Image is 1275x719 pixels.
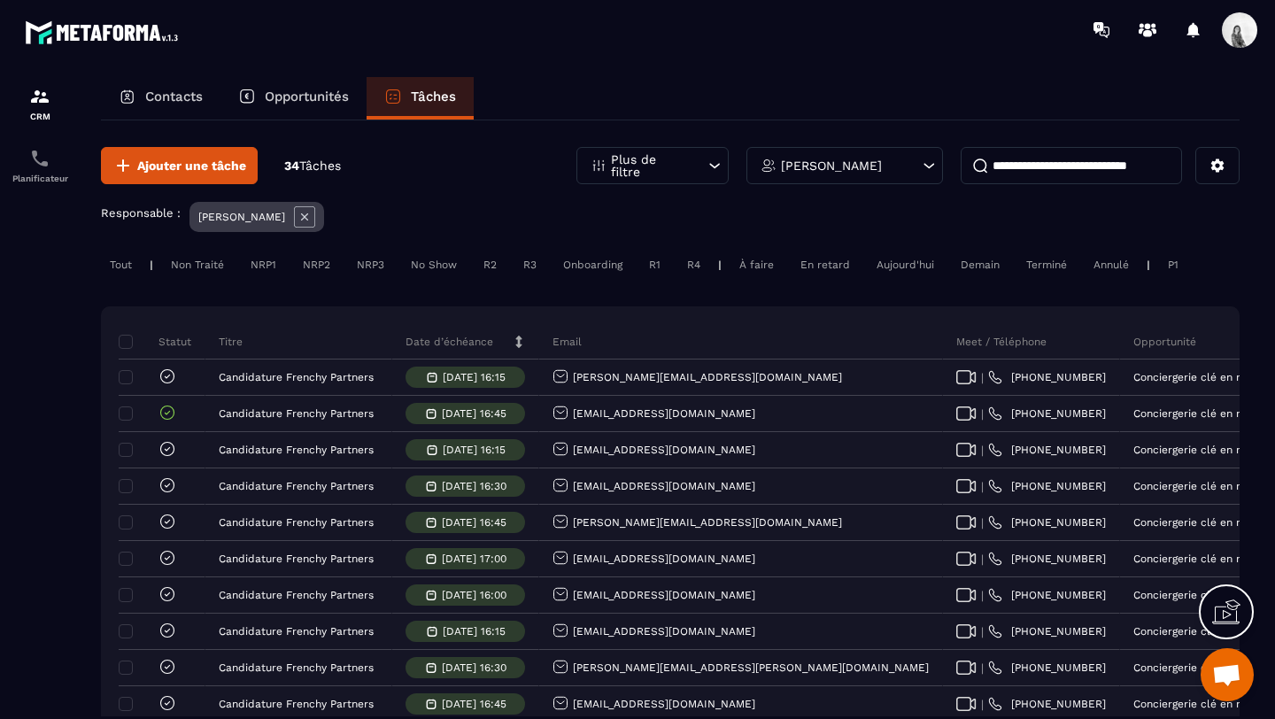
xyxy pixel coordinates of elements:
[730,254,783,275] div: À faire
[101,206,181,220] p: Responsable :
[1133,371,1261,383] p: Conciergerie clé en main
[101,147,258,184] button: Ajouter une tâche
[29,148,50,169] img: scheduler
[1201,648,1254,701] div: Ouvrir le chat
[299,158,341,173] span: Tâches
[981,371,984,384] span: |
[718,259,722,271] p: |
[1133,335,1196,349] p: Opportunité
[219,444,374,456] p: Candidature Frenchy Partners
[150,259,153,271] p: |
[956,335,1047,349] p: Meet / Téléphone
[988,406,1106,421] a: [PHONE_NUMBER]
[443,371,506,383] p: [DATE] 16:15
[988,624,1106,638] a: [PHONE_NUMBER]
[1085,254,1138,275] div: Annulé
[1133,407,1261,420] p: Conciergerie clé en main
[4,135,75,197] a: schedulerschedulerPlanificateur
[1133,444,1261,456] p: Conciergerie clé en main
[406,335,493,349] p: Date d’échéance
[220,77,367,120] a: Opportunités
[988,479,1106,493] a: [PHONE_NUMBER]
[678,254,709,275] div: R4
[981,589,984,602] span: |
[981,407,984,421] span: |
[123,335,191,349] p: Statut
[868,254,943,275] div: Aujourd'hui
[611,153,689,178] p: Plus de filtre
[4,174,75,183] p: Planificateur
[988,443,1106,457] a: [PHONE_NUMBER]
[145,89,203,104] p: Contacts
[952,254,1008,275] div: Demain
[411,89,456,104] p: Tâches
[219,553,374,565] p: Candidature Frenchy Partners
[442,407,506,420] p: [DATE] 16:45
[137,157,246,174] span: Ajouter une tâche
[402,254,466,275] div: No Show
[219,407,374,420] p: Candidature Frenchy Partners
[284,158,341,174] p: 34
[988,370,1106,384] a: [PHONE_NUMBER]
[988,661,1106,675] a: [PHONE_NUMBER]
[1133,661,1261,674] p: Conciergerie clé en main
[219,698,374,710] p: Candidature Frenchy Partners
[198,211,285,223] p: [PERSON_NAME]
[1133,698,1261,710] p: Conciergerie clé en main
[442,516,506,529] p: [DATE] 16:45
[219,516,374,529] p: Candidature Frenchy Partners
[981,698,984,711] span: |
[265,89,349,104] p: Opportunités
[219,335,243,349] p: Titre
[442,553,506,565] p: [DATE] 17:00
[475,254,506,275] div: R2
[1133,625,1261,638] p: Conciergerie clé en main
[988,552,1106,566] a: [PHONE_NUMBER]
[981,625,984,638] span: |
[981,516,984,530] span: |
[442,661,506,674] p: [DATE] 16:30
[162,254,233,275] div: Non Traité
[219,480,374,492] p: Candidature Frenchy Partners
[294,254,339,275] div: NRP2
[1133,589,1261,601] p: Conciergerie clé en main
[25,16,184,49] img: logo
[988,588,1106,602] a: [PHONE_NUMBER]
[781,159,882,172] p: [PERSON_NAME]
[981,553,984,566] span: |
[29,86,50,107] img: formation
[514,254,545,275] div: R3
[219,625,374,638] p: Candidature Frenchy Partners
[1147,259,1150,271] p: |
[442,698,506,710] p: [DATE] 16:45
[981,661,984,675] span: |
[1017,254,1076,275] div: Terminé
[1133,480,1261,492] p: Conciergerie clé en main
[219,589,374,601] p: Candidature Frenchy Partners
[554,254,631,275] div: Onboarding
[1159,254,1187,275] div: P1
[988,515,1106,530] a: [PHONE_NUMBER]
[4,73,75,135] a: formationformationCRM
[442,480,506,492] p: [DATE] 16:30
[367,77,474,120] a: Tâches
[988,697,1106,711] a: [PHONE_NUMBER]
[348,254,393,275] div: NRP3
[219,371,374,383] p: Candidature Frenchy Partners
[101,254,141,275] div: Tout
[219,661,374,674] p: Candidature Frenchy Partners
[4,112,75,121] p: CRM
[792,254,859,275] div: En retard
[552,335,582,349] p: Email
[981,444,984,457] span: |
[1133,553,1261,565] p: Conciergerie clé en main
[443,444,506,456] p: [DATE] 16:15
[443,625,506,638] p: [DATE] 16:15
[640,254,669,275] div: R1
[101,77,220,120] a: Contacts
[442,589,506,601] p: [DATE] 16:00
[981,480,984,493] span: |
[1133,516,1261,529] p: Conciergerie clé en main
[242,254,285,275] div: NRP1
